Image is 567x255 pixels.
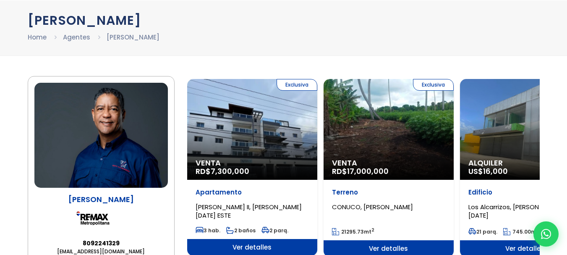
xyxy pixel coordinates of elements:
[28,13,540,28] h1: [PERSON_NAME]
[211,166,249,176] span: 7,300,000
[468,228,497,235] span: 21 parq.
[63,33,90,42] a: Agentes
[34,194,168,205] p: [PERSON_NAME]
[468,202,562,220] span: Los Alcarrizos, [PERSON_NAME][DATE]
[196,159,309,167] span: Venta
[468,166,508,176] span: US$
[503,228,541,235] span: mt
[226,227,256,234] span: 2 baños
[196,227,220,234] span: 3 hab.
[413,79,454,91] span: Exclusiva
[34,83,168,188] img: Wilton Mueses
[196,188,309,197] p: Apartamento
[34,239,168,247] a: 8092241329
[277,79,317,91] span: Exclusiva
[28,33,47,42] a: Home
[261,227,288,234] span: 2 parq.
[371,227,374,233] sup: 2
[76,205,126,232] img: Remax Metropolitana
[332,228,374,235] span: mt
[196,166,249,176] span: RD$
[347,166,389,176] span: 17,000,000
[332,166,389,176] span: RD$
[341,228,364,235] span: 21295.73
[196,202,302,220] span: [PERSON_NAME] II, [PERSON_NAME][DATE] ESTE
[107,32,159,42] li: [PERSON_NAME]
[332,159,445,167] span: Venta
[332,202,413,211] span: CONUCO, [PERSON_NAME]
[332,188,445,197] p: Terreno
[512,228,531,235] span: 745.00
[483,166,508,176] span: 16,000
